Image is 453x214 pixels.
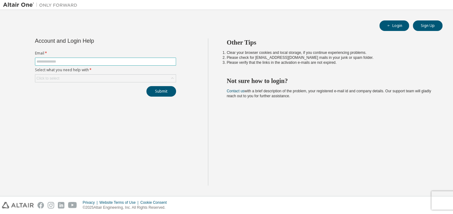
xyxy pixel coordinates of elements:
li: Please verify that the links in the activation e-mails are not expired. [227,60,432,65]
a: Contact us [227,89,244,93]
label: Email [35,51,176,56]
button: Submit [146,86,176,97]
span: with a brief description of the problem, your registered e-mail id and company details. Our suppo... [227,89,431,98]
div: Click to select [37,76,59,81]
div: Website Terms of Use [99,200,140,205]
img: youtube.svg [68,202,77,208]
img: Altair One [3,2,80,8]
label: Select what you need help with [35,68,176,72]
img: altair_logo.svg [2,202,34,208]
div: Account and Login Help [35,38,148,43]
div: Click to select [35,75,176,82]
p: © 2025 Altair Engineering, Inc. All Rights Reserved. [83,205,170,210]
li: Please check for [EMAIL_ADDRESS][DOMAIN_NAME] mails in your junk or spam folder. [227,55,432,60]
h2: Other Tips [227,38,432,46]
div: Privacy [83,200,99,205]
h2: Not sure how to login? [227,77,432,85]
img: facebook.svg [37,202,44,208]
li: Clear your browser cookies and local storage, if you continue experiencing problems. [227,50,432,55]
button: Sign Up [413,20,442,31]
img: instagram.svg [48,202,54,208]
img: linkedin.svg [58,202,64,208]
button: Login [379,20,409,31]
div: Cookie Consent [140,200,170,205]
